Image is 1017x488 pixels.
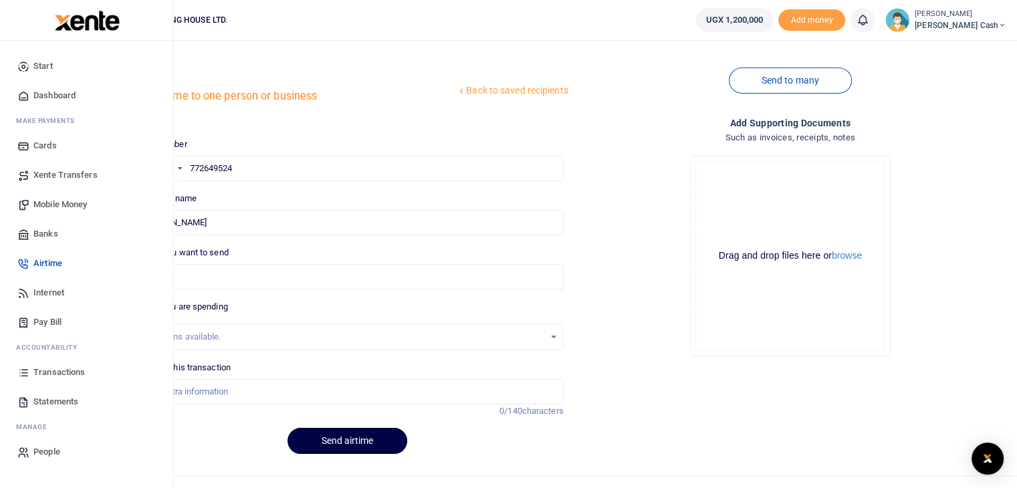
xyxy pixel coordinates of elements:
span: anage [23,422,47,432]
a: Mobile Money [11,190,162,219]
span: Dashboard [33,89,76,102]
a: Airtime [11,249,162,278]
span: countability [26,342,77,352]
img: profile-user [885,8,909,32]
a: UGX 1,200,000 [696,8,773,32]
button: browse [832,251,862,260]
div: Drag and drop files here or [696,249,885,262]
a: logo-small logo-large logo-large [53,15,120,25]
li: M [11,416,162,437]
span: Mobile Money [33,198,87,211]
span: Transactions [33,366,85,379]
span: 0/140 [499,406,522,416]
input: Enter extra information [131,379,563,404]
a: Send to many [729,68,852,94]
label: Memo for this transaction [131,361,231,374]
input: MTN & Airtel numbers are validated [131,210,563,235]
label: Phone number [131,138,187,151]
span: UGX 1,200,000 [706,13,763,27]
span: [PERSON_NAME] Cash [915,19,1006,31]
h4: Such as invoices, receipts, notes [574,130,1006,145]
a: Transactions [11,358,162,387]
span: Xente Transfers [33,168,98,182]
a: Start [11,51,162,81]
h5: Send airtime to one person or business [126,90,456,103]
input: UGX [131,264,563,289]
span: Add money [778,9,845,31]
a: Xente Transfers [11,160,162,190]
span: Start [33,59,53,73]
span: characters [522,406,564,416]
a: Add money [778,14,845,24]
span: ake Payments [23,116,75,126]
li: Wallet ballance [691,8,778,32]
a: profile-user [PERSON_NAME] [PERSON_NAME] Cash [885,8,1006,32]
a: Statements [11,387,162,416]
a: Internet [11,278,162,308]
img: logo-large [55,11,120,31]
a: Pay Bill [11,308,162,337]
div: Open Intercom Messenger [972,443,1004,475]
button: Send airtime [288,428,407,454]
span: Banks [33,227,58,241]
a: Dashboard [11,81,162,110]
small: [PERSON_NAME] [915,9,1006,20]
span: Cards [33,139,57,152]
span: Pay Bill [33,316,62,329]
li: M [11,110,162,131]
h4: Add supporting Documents [574,116,1006,130]
a: Banks [11,219,162,249]
input: Enter phone number [131,156,563,181]
span: Statements [33,395,78,408]
a: Cards [11,131,162,160]
a: People [11,437,162,467]
li: Ac [11,337,162,358]
span: Airtime [33,257,62,270]
label: Amount you want to send [131,246,228,259]
span: People [33,445,60,459]
div: File Uploader [690,156,891,356]
div: No options available. [141,330,544,344]
h4: Airtime [126,68,456,83]
li: Toup your wallet [778,9,845,31]
a: Back to saved recipients [456,79,569,103]
span: Internet [33,286,64,299]
label: Reason you are spending [131,300,227,314]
